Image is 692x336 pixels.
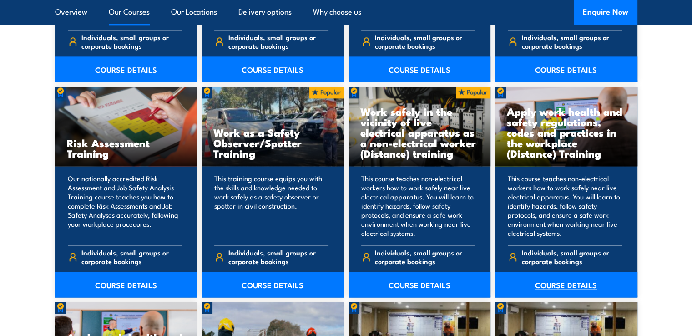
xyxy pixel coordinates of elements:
[81,33,182,50] span: Individuals, small groups or corporate bookings
[214,174,328,238] p: This training course equips you with the skills and knowledge needed to work safely as a safety o...
[375,33,475,50] span: Individuals, small groups or corporate bookings
[360,106,479,158] h3: Work safely in the vicinity of live electrical apparatus as a non-electrical worker (Distance) tr...
[349,56,491,82] a: COURSE DETAILS
[202,56,344,82] a: COURSE DETAILS
[495,272,637,297] a: COURSE DETAILS
[202,272,344,297] a: COURSE DETAILS
[67,137,186,158] h3: Risk Assessment Training
[228,248,328,265] span: Individuals, small groups or corporate bookings
[495,56,637,82] a: COURSE DETAILS
[508,174,622,238] p: This course teaches non-electrical workers how to work safely near live electrical apparatus. You...
[522,248,622,265] span: Individuals, small groups or corporate bookings
[522,33,622,50] span: Individuals, small groups or corporate bookings
[349,272,491,297] a: COURSE DETAILS
[375,248,475,265] span: Individuals, small groups or corporate bookings
[68,174,182,238] p: Our nationally accredited Risk Assessment and Job Safety Analysis Training course teaches you how...
[55,272,197,297] a: COURSE DETAILS
[228,33,328,50] span: Individuals, small groups or corporate bookings
[361,174,475,238] p: This course teaches non-electrical workers how to work safely near live electrical apparatus. You...
[507,106,626,158] h3: Apply work health and safety regulations, codes and practices in the workplace (Distance) Training
[213,127,332,158] h3: Work as a Safety Observer/Spotter Training
[81,248,182,265] span: Individuals, small groups or corporate bookings
[55,56,197,82] a: COURSE DETAILS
